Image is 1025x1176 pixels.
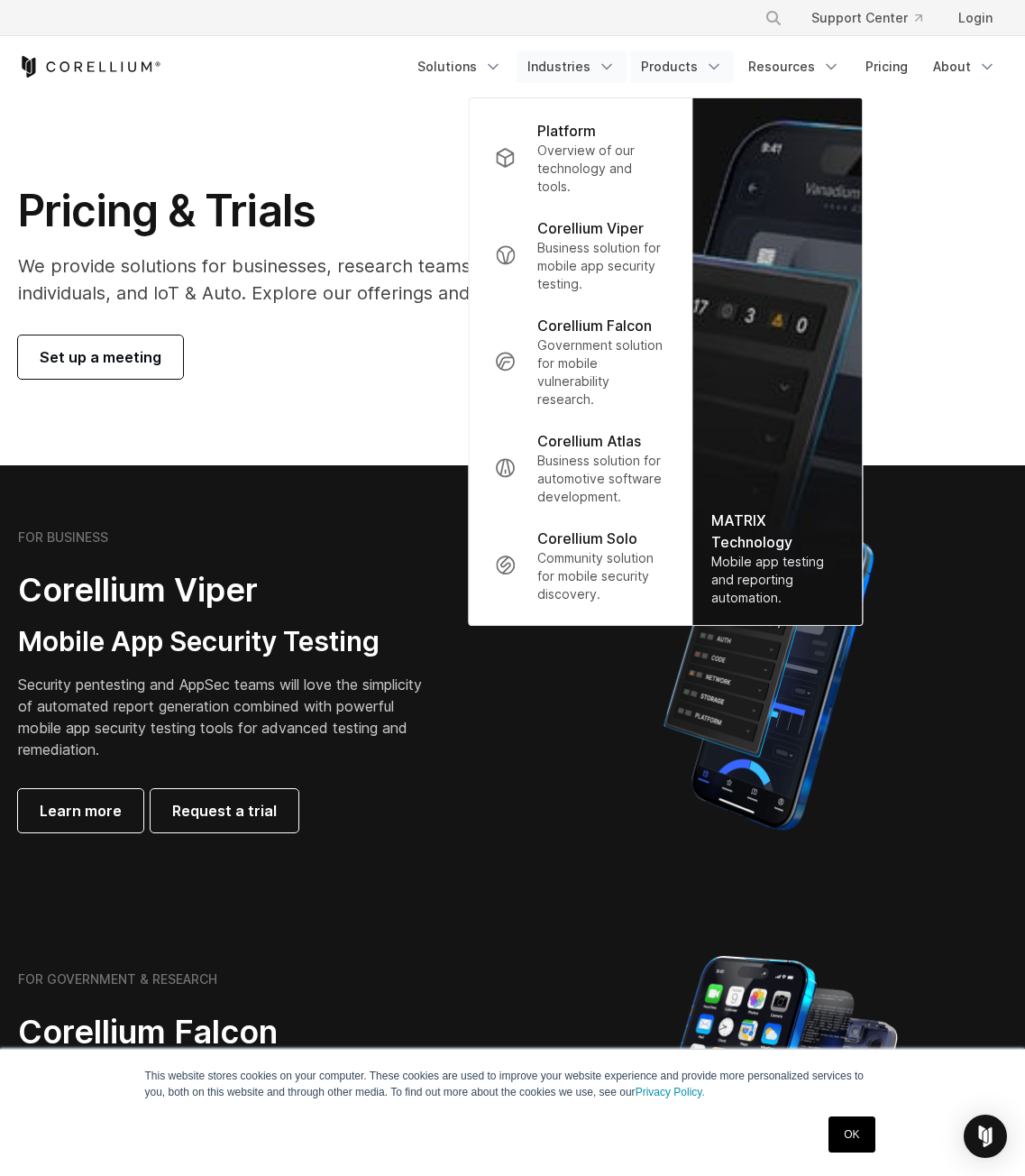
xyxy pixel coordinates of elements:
[480,207,681,304] a: Corellium Viper Business solution for mobile app security testing.
[18,253,665,307] p: We provide solutions for businesses, research teams, community individuals, and IoT & Auto. Explo...
[537,239,666,293] p: Business solution for mobile app security testing.
[18,184,665,238] h1: Pricing & Trials
[737,51,851,83] a: Resources
[18,56,161,78] a: Corellium Home
[480,304,681,419] a: Corellium Falcon Government solution for mobile vulnerability research.
[743,2,1007,34] div: Navigation Menu
[757,2,790,34] button: Search
[855,51,919,83] a: Pricing
[537,120,596,142] p: Platform
[797,2,937,34] a: Support Center
[40,346,161,368] span: Set up a meeting
[151,789,298,832] a: Request a trial
[537,528,637,549] p: Corellium Solo
[711,510,845,553] div: MATRIX Technology
[40,800,122,822] span: Learn more
[537,336,666,409] p: Government solution for mobile vulnerability research.
[964,1115,1007,1158] div: Open Intercom Messenger
[711,553,845,607] div: Mobile app testing and reporting automation.
[407,51,1007,83] div: Navigation Menu
[517,51,627,83] a: Industries
[537,430,641,452] p: Corellium Atlas
[693,98,863,625] a: MATRIX Technology Mobile app testing and reporting automation.
[18,971,217,988] h6: FOR GOVERNMENT & RESEARCH
[480,517,681,614] a: Corellium Solo Community solution for mobile security discovery.
[172,800,277,822] span: Request a trial
[828,1116,874,1153] a: OK
[922,51,1007,83] a: About
[537,217,644,239] p: Corellium Viper
[145,1068,881,1100] p: This website stores cookies on your computer. These cookies are used to improve your website expe...
[407,51,513,83] a: Solutions
[633,523,904,839] img: Corellium MATRIX automated report on iPhone showing app vulnerability test results across securit...
[18,674,426,760] p: Security pentesting and AppSec teams will love the simplicity of automated report generation comb...
[480,419,681,517] a: Corellium Atlas Business solution for automotive software development.
[537,315,652,336] p: Corellium Falcon
[693,98,863,625] img: Matrix_WebNav_1x
[537,142,666,196] p: Overview of our technology and tools.
[18,529,108,546] h6: FOR BUSINESS
[537,549,666,603] p: Community solution for mobile security discovery.
[636,1086,705,1098] a: Privacy Policy.
[18,335,183,379] a: Set up a meeting
[537,452,666,506] p: Business solution for automotive software development.
[18,789,143,832] a: Learn more
[18,570,426,611] h2: Corellium Viper
[944,2,1007,34] a: Login
[630,51,734,83] a: Products
[480,109,681,207] a: Platform Overview of our technology and tools.
[18,1012,470,1052] h2: Corellium Falcon
[18,625,426,659] h3: Mobile App Security Testing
